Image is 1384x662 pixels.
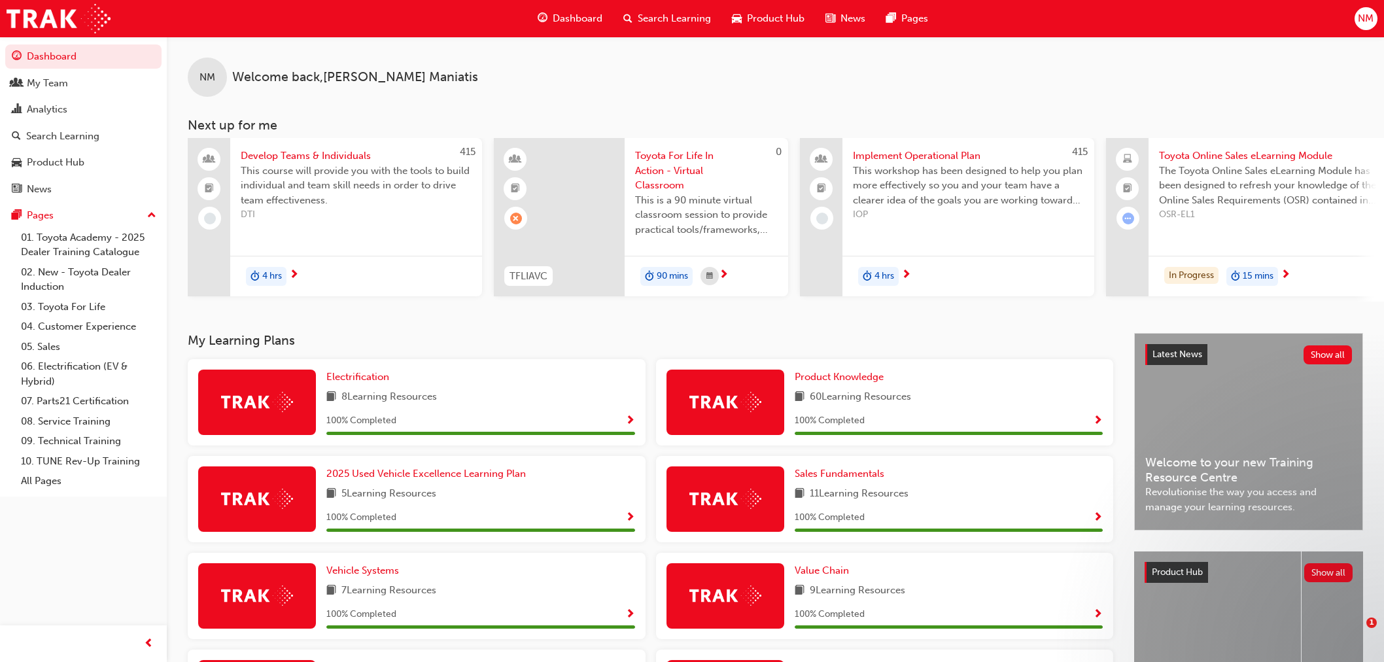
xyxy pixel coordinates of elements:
[645,268,654,285] span: duration-icon
[1145,455,1352,485] span: Welcome to your new Training Resource Centre
[795,468,884,479] span: Sales Fundamentals
[341,486,436,502] span: 5 Learning Resources
[840,11,865,26] span: News
[1340,618,1371,649] iframe: Intercom live chat
[1304,345,1353,364] button: Show all
[167,118,1384,133] h3: Next up for me
[625,606,635,623] button: Show Progress
[876,5,939,32] a: pages-iconPages
[795,510,865,525] span: 100 % Completed
[16,228,162,262] a: 01. Toyota Academy - 2025 Dealer Training Catalogue
[795,486,804,502] span: book-icon
[795,370,889,385] a: Product Knowledge
[1145,344,1352,365] a: Latest NewsShow all
[853,164,1084,208] span: This workshop has been designed to help you plan more effectively so you and your team have a cle...
[625,413,635,429] button: Show Progress
[1281,270,1290,281] span: next-icon
[12,104,22,116] span: chart-icon
[16,262,162,297] a: 02. New - Toyota Dealer Induction
[721,5,815,32] a: car-iconProduct Hub
[817,151,826,168] span: people-icon
[289,270,299,281] span: next-icon
[863,268,872,285] span: duration-icon
[795,466,890,481] a: Sales Fundamentals
[795,389,804,406] span: book-icon
[795,413,865,428] span: 100 % Completed
[26,129,99,144] div: Search Learning
[817,181,826,198] span: booktick-icon
[1231,268,1240,285] span: duration-icon
[1366,618,1377,628] span: 1
[326,468,526,479] span: 2025 Used Vehicle Excellence Learning Plan
[16,297,162,317] a: 03. Toyota For Life
[886,10,896,27] span: pages-icon
[815,5,876,32] a: news-iconNews
[326,371,389,383] span: Electrification
[326,607,396,622] span: 100 % Completed
[625,512,635,524] span: Show Progress
[188,333,1113,348] h3: My Learning Plans
[147,207,156,224] span: up-icon
[795,607,865,622] span: 100 % Completed
[326,510,396,525] span: 100 % Completed
[1093,413,1103,429] button: Show Progress
[1072,146,1088,158] span: 415
[27,76,68,91] div: My Team
[12,51,22,63] span: guage-icon
[341,583,436,599] span: 7 Learning Resources
[553,11,602,26] span: Dashboard
[204,213,216,224] span: learningRecordVerb_NONE-icon
[732,10,742,27] span: car-icon
[776,146,782,158] span: 0
[1152,349,1202,360] span: Latest News
[810,583,905,599] span: 9 Learning Resources
[5,203,162,228] button: Pages
[205,151,214,168] span: people-icon
[7,4,111,33] img: Trak
[538,10,547,27] span: guage-icon
[16,411,162,432] a: 08. Service Training
[326,486,336,502] span: book-icon
[5,97,162,122] a: Analytics
[625,609,635,621] span: Show Progress
[199,70,215,85] span: NM
[825,10,835,27] span: news-icon
[1145,485,1352,514] span: Revolutionise the way you access and manage your learning resources.
[12,210,22,222] span: pages-icon
[795,565,849,576] span: Value Chain
[205,181,214,198] span: booktick-icon
[251,268,260,285] span: duration-icon
[221,489,293,509] img: Trak
[689,585,761,606] img: Trak
[853,207,1084,222] span: IOP
[262,269,282,284] span: 4 hrs
[16,471,162,491] a: All Pages
[326,583,336,599] span: book-icon
[795,371,884,383] span: Product Knowledge
[719,270,729,281] span: next-icon
[326,370,394,385] a: Electrification
[5,150,162,175] a: Product Hub
[625,415,635,427] span: Show Progress
[623,10,632,27] span: search-icon
[510,269,547,284] span: TFLIAVC
[144,636,154,652] span: prev-icon
[16,391,162,411] a: 07. Parts21 Certification
[635,193,778,237] span: This is a 90 minute virtual classroom session to provide practical tools/frameworks, behaviours a...
[188,138,482,296] a: 415Develop Teams & IndividualsThis course will provide you with the tools to build individual and...
[326,466,531,481] a: 2025 Used Vehicle Excellence Learning Plan
[326,565,399,576] span: Vehicle Systems
[901,11,928,26] span: Pages
[510,213,522,224] span: learningRecordVerb_ABSENT-icon
[1093,609,1103,621] span: Show Progress
[5,177,162,201] a: News
[221,585,293,606] img: Trak
[706,268,713,285] span: calendar-icon
[27,155,84,170] div: Product Hub
[241,148,472,164] span: Develop Teams & Individuals
[494,138,788,296] a: 0TFLIAVCToyota For Life In Action - Virtual ClassroomThis is a 90 minute virtual classroom sessio...
[511,151,520,168] span: learningResourceType_INSTRUCTOR_LED-icon
[1093,606,1103,623] button: Show Progress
